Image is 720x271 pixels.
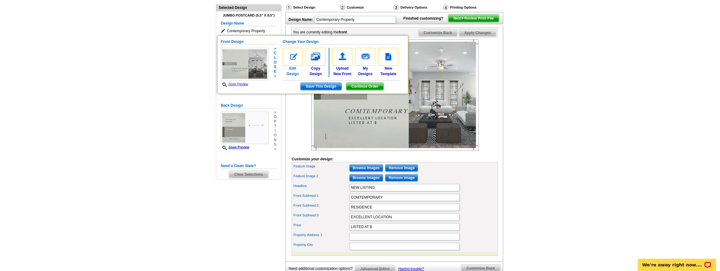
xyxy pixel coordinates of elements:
[274,133,277,138] span: o
[634,252,720,271] iframe: LiveChat chat widget
[339,30,347,34] b: front
[285,4,339,12] div: Select Design
[355,48,375,77] a: MyDesigns
[221,13,277,17] h4: Jumbo Postcard (5.5" x 8.5")
[293,242,349,247] label: Property City
[221,21,277,26] h5: Design Name
[378,48,398,66] img: new-template.gif
[274,60,277,65] span: o
[283,48,303,66] img: edit-design.gif
[274,147,277,151] span: »
[332,48,352,66] img: upload-front.gif
[274,65,277,69] span: s
[274,110,277,115] span: »
[293,213,349,218] label: Front Subhead 3
[393,5,399,10] img: Delivery Options
[293,193,349,198] label: Front Subhead 1
[293,164,349,169] label: Feature Image
[385,174,418,181] input: Remove Image
[221,112,269,144] img: Z18906743_00001_2.jpg
[283,48,303,77] a: EditDesign
[293,232,349,238] label: Property Address 1
[274,124,277,128] span: t
[442,4,497,10] div: Printing Options
[274,55,277,60] span: l
[274,69,277,74] span: e
[404,16,447,21] strong: Finished customizing?
[378,48,398,77] a: NewTemplate
[221,82,248,86] a: Zoom Preview
[346,83,384,90] span: Continue Order
[293,29,348,35] div: You are currently editing the .
[274,128,277,133] span: i
[216,5,281,10] div: Selected Design
[274,74,277,78] span: «
[349,174,383,181] input: Browse Images
[300,82,342,90] button: Save This Design
[459,29,496,36] span: Apply Changes
[221,163,277,169] h5: Need a Clean Slate?
[339,4,393,12] div: Customize
[286,5,291,10] img: Select Design
[461,17,464,20] img: button-next-arrow-white.png
[221,48,269,80] img: Z18906743_00001_1.jpg
[398,267,424,271] a: Having trouble?
[221,146,249,149] a: Zoom Preview
[293,203,349,208] label: Front Subhead 2
[346,82,384,90] button: Continue Order
[355,48,375,66] img: my-designs.gif
[293,183,349,189] label: Headline
[274,119,277,124] span: p
[292,157,333,161] i: Customize your design:
[274,138,277,142] span: n
[274,115,277,119] span: o
[221,39,277,45] h5: Front Design
[419,29,458,36] span: Customize Back
[221,28,277,34] span: Contemporary Property
[448,15,499,22] span: Next Review Print File
[293,223,349,228] label: Price
[443,5,448,10] img: Printing Options & Summary
[274,46,277,51] span: «
[289,17,313,22] strong: Design Name:
[229,171,268,178] span: Clear Selections
[301,83,341,90] span: Save This Design
[221,103,277,109] h5: Back Design
[306,48,326,66] img: copy-design.gif
[274,142,277,147] span: s
[283,39,401,45] h5: Change Your Design
[274,51,277,55] span: c
[311,39,479,151] img: Z18906743_00001_1.jpg
[306,48,326,77] a: Copy Design
[340,5,345,10] img: Customize
[293,174,349,179] label: Feature Image 2
[393,4,442,10] div: Delivery Options
[349,164,383,172] input: Browse Images
[332,48,352,77] a: UploadNew Front
[385,164,418,172] input: Remove Image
